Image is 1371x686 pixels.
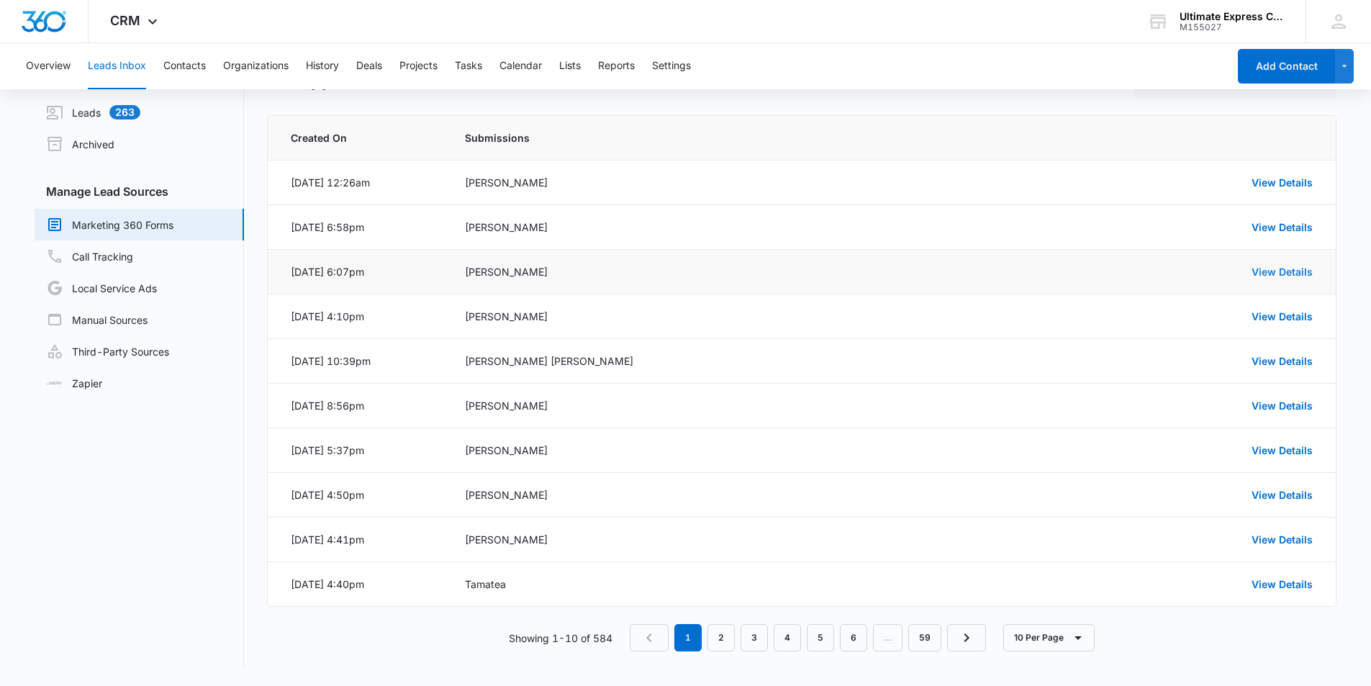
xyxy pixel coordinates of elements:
p: Showing 1-10 of 584 [509,631,612,646]
a: Next Page [947,624,986,651]
a: Local Service Ads [46,279,157,297]
div: [DATE] 6:58pm [291,220,364,235]
div: Tamatea [465,577,1023,592]
a: View Details [1252,489,1313,501]
div: account name [1180,11,1285,22]
a: Page 2 [707,624,735,651]
a: Marketing 360 Forms [46,216,173,233]
a: Manual Sources [46,311,148,328]
div: [DATE] 8:56pm [291,398,364,413]
button: 10 Per Page [1003,624,1095,651]
button: Organizations [223,43,289,89]
a: Page 59 [908,624,941,651]
button: Reports [598,43,635,89]
a: View Details [1252,578,1313,590]
div: account id [1180,22,1285,32]
button: History [306,43,339,89]
div: [PERSON_NAME] [465,264,1023,279]
button: Leads Inbox [88,43,146,89]
div: [PERSON_NAME] [465,532,1023,547]
nav: Pagination [630,624,986,651]
a: View Details [1252,221,1313,233]
div: [DATE] 12:26am [291,175,370,190]
div: [PERSON_NAME] [PERSON_NAME] [465,353,1023,369]
a: View Details [1252,533,1313,546]
a: Third-Party Sources [46,343,169,360]
a: View Details [1252,176,1313,189]
div: [DATE] 5:37pm [291,443,364,458]
a: Page 6 [840,624,867,651]
span: CRM [110,13,140,28]
span: Created On [291,130,430,145]
em: 1 [674,624,702,651]
a: Page 3 [741,624,768,651]
a: View Details [1252,266,1313,278]
button: Settings [652,43,691,89]
div: [DATE] 4:40pm [291,577,364,592]
a: View Details [1252,310,1313,322]
button: Overview [26,43,71,89]
span: Submissions [465,130,1023,145]
div: [DATE] 6:07pm [291,264,364,279]
a: Archived [46,135,114,153]
a: Page 5 [807,624,834,651]
div: [PERSON_NAME] [465,220,1023,235]
div: [DATE] 4:50pm [291,487,364,502]
button: Add Contact [1238,49,1335,84]
button: Projects [399,43,438,89]
a: Call Tracking [46,248,133,265]
button: Lists [559,43,581,89]
button: Contacts [163,43,206,89]
a: Zapier [46,376,102,391]
button: Calendar [499,43,542,89]
div: [DATE] 4:10pm [291,309,364,324]
div: [PERSON_NAME] [465,309,1023,324]
h3: Manage Lead Sources [35,183,244,200]
div: [DATE] 10:39pm [291,353,371,369]
button: Tasks [455,43,482,89]
a: View Details [1252,400,1313,412]
a: Leads263 [46,104,140,121]
div: [PERSON_NAME] [465,487,1023,502]
div: [DATE] 4:41pm [291,532,364,547]
div: [PERSON_NAME] [465,398,1023,413]
a: Page 4 [774,624,801,651]
button: Deals [356,43,382,89]
a: View Details [1252,444,1313,456]
div: [PERSON_NAME] [465,175,1023,190]
div: [PERSON_NAME] [465,443,1023,458]
a: View Details [1252,355,1313,367]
